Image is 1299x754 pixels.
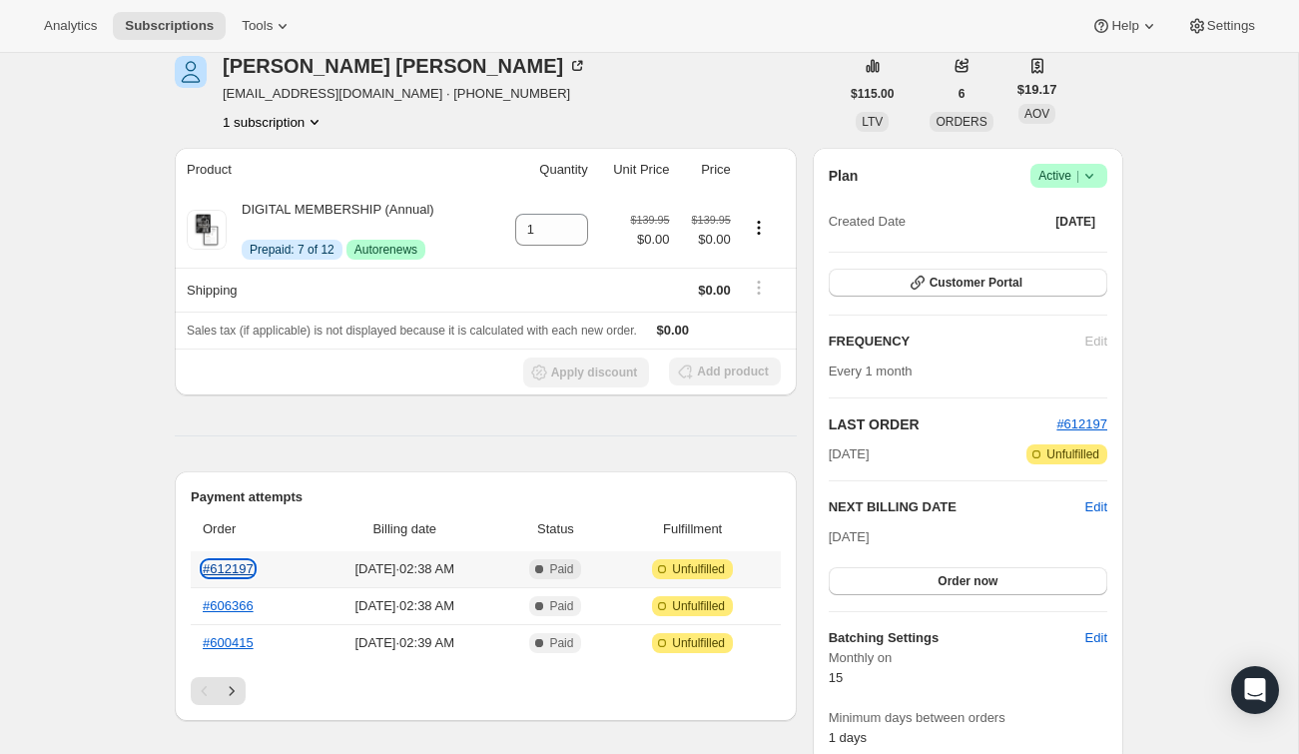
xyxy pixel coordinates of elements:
button: 6 [947,80,977,108]
th: Price [676,148,737,192]
a: #612197 [1056,416,1107,431]
button: Shipping actions [743,277,775,299]
span: Help [1111,18,1138,34]
h2: LAST ORDER [829,414,1057,434]
span: $115.00 [851,86,894,102]
span: Unfulfilled [672,598,725,614]
span: [DATE] · 02:39 AM [315,633,494,653]
span: Unfulfilled [1046,446,1099,462]
span: Prepaid: 7 of 12 [250,242,334,258]
span: [DATE] · 02:38 AM [315,596,494,616]
span: Subscriptions [125,18,214,34]
button: Subscriptions [113,12,226,40]
h2: Payment attempts [191,487,781,507]
span: [DATE] [829,444,870,464]
button: #612197 [1056,414,1107,434]
h2: Plan [829,166,859,186]
span: $0.00 [657,323,690,338]
div: DIGITAL MEMBERSHIP (Annual) [227,200,434,260]
button: Tools [230,12,305,40]
span: Fulfillment [617,519,769,539]
span: Billing date [315,519,494,539]
span: 1 days [829,730,867,745]
span: $0.00 [682,230,731,250]
span: $19.17 [1017,80,1057,100]
span: Edit [1085,628,1107,648]
small: $139.95 [630,214,669,226]
span: Minimum days between orders [829,708,1107,728]
button: Order now [829,567,1107,595]
span: [DATE] [829,529,870,544]
a: #612197 [203,561,254,576]
span: Unfulfilled [672,561,725,577]
a: #606366 [203,598,254,613]
span: ORDERS [936,115,986,129]
span: Susan Widhalm [175,56,207,88]
span: Autorenews [354,242,417,258]
span: Analytics [44,18,97,34]
button: Next [218,677,246,705]
th: Product [175,148,492,192]
span: $0.00 [698,283,731,298]
button: Product actions [223,112,325,132]
span: Order now [938,573,997,589]
span: Status [506,519,604,539]
small: $139.95 [692,214,731,226]
span: 6 [959,86,966,102]
h6: Batching Settings [829,628,1085,648]
th: Quantity [492,148,594,192]
span: Paid [549,561,573,577]
span: LTV [862,115,883,129]
span: AOV [1024,107,1049,121]
button: Settings [1175,12,1267,40]
span: Monthly on [829,648,1107,668]
button: Product actions [743,217,775,239]
span: Settings [1207,18,1255,34]
button: Customer Portal [829,269,1107,297]
span: [EMAIL_ADDRESS][DOMAIN_NAME] · [PHONE_NUMBER] [223,84,587,104]
button: [DATE] [1043,208,1107,236]
div: Open Intercom Messenger [1231,666,1279,714]
span: Tools [242,18,273,34]
h2: NEXT BILLING DATE [829,497,1085,517]
span: Every 1 month [829,364,913,378]
span: Paid [549,635,573,651]
span: $0.00 [630,230,669,250]
th: Unit Price [594,148,676,192]
th: Shipping [175,268,492,312]
span: 15 [829,670,843,685]
span: Unfulfilled [672,635,725,651]
span: Paid [549,598,573,614]
span: Created Date [829,212,906,232]
th: Order [191,507,309,551]
button: Edit [1085,497,1107,517]
span: Sales tax (if applicable) is not displayed because it is calculated with each new order. [187,324,637,338]
span: Active [1038,166,1099,186]
span: [DATE] [1055,214,1095,230]
button: Edit [1073,622,1119,654]
nav: Pagination [191,677,781,705]
a: #600415 [203,635,254,650]
span: [DATE] · 02:38 AM [315,559,494,579]
button: Help [1079,12,1170,40]
button: $115.00 [839,80,906,108]
div: [PERSON_NAME] [PERSON_NAME] [223,56,587,76]
span: | [1076,168,1079,184]
button: Analytics [32,12,109,40]
span: Customer Portal [930,275,1022,291]
h2: FREQUENCY [829,332,1085,352]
